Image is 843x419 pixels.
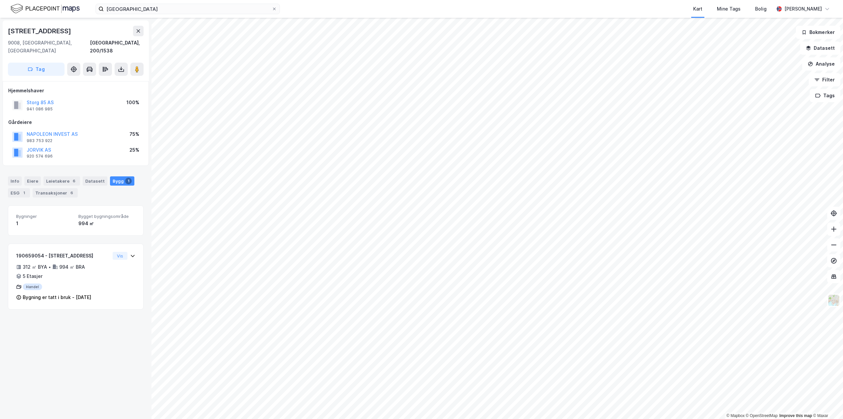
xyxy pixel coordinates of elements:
div: [PERSON_NAME] [784,5,822,13]
div: 9008, [GEOGRAPHIC_DATA], [GEOGRAPHIC_DATA] [8,39,90,55]
a: Mapbox [726,413,745,418]
div: 983 753 922 [27,138,52,143]
div: 941 086 985 [27,106,53,112]
a: OpenStreetMap [746,413,778,418]
button: Datasett [800,42,840,55]
div: Eiere [24,176,41,186]
img: logo.f888ab2527a4732fd821a326f86c7f29.svg [11,3,80,15]
div: Gårdeiere [8,118,143,126]
div: Datasett [83,176,107,186]
button: Tag [8,63,65,76]
div: 100% [126,99,139,106]
div: 920 574 696 [27,154,53,159]
a: Improve this map [779,413,812,418]
div: Mine Tags [717,5,741,13]
div: 312 ㎡ BYA [23,263,47,271]
button: Tags [810,89,840,102]
div: 1 [16,220,73,227]
div: Bygg [110,176,134,186]
div: Transaksjoner [33,188,78,197]
div: [GEOGRAPHIC_DATA], 200/1538 [90,39,144,55]
div: 75% [129,130,139,138]
div: 994 ㎡ [78,220,135,227]
div: Bygning er tatt i bruk - [DATE] [23,293,91,301]
div: 6 [71,178,77,184]
div: • [48,264,51,270]
div: Kontrollprogram for chat [810,387,843,419]
div: 1 [21,190,27,196]
span: Bygninger [16,214,73,219]
div: 6 [68,190,75,196]
div: 1 [125,178,132,184]
div: Bolig [755,5,767,13]
div: 5 Etasjer [23,272,42,280]
button: Vis [113,252,127,260]
div: Leietakere [43,176,80,186]
button: Analyse [802,57,840,71]
div: Hjemmelshaver [8,87,143,95]
div: Info [8,176,22,186]
input: Søk på adresse, matrikkel, gårdeiere, leietakere eller personer [104,4,272,14]
div: [STREET_ADDRESS] [8,26,72,36]
div: 994 ㎡ BRA [59,263,85,271]
div: 25% [129,146,139,154]
iframe: Chat Widget [810,387,843,419]
img: Z [828,294,840,307]
button: Bokmerker [796,26,840,39]
button: Filter [809,73,840,86]
span: Bygget bygningsområde [78,214,135,219]
div: ESG [8,188,30,197]
div: 190659054 - [STREET_ADDRESS] [16,252,110,260]
div: Kart [693,5,702,13]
